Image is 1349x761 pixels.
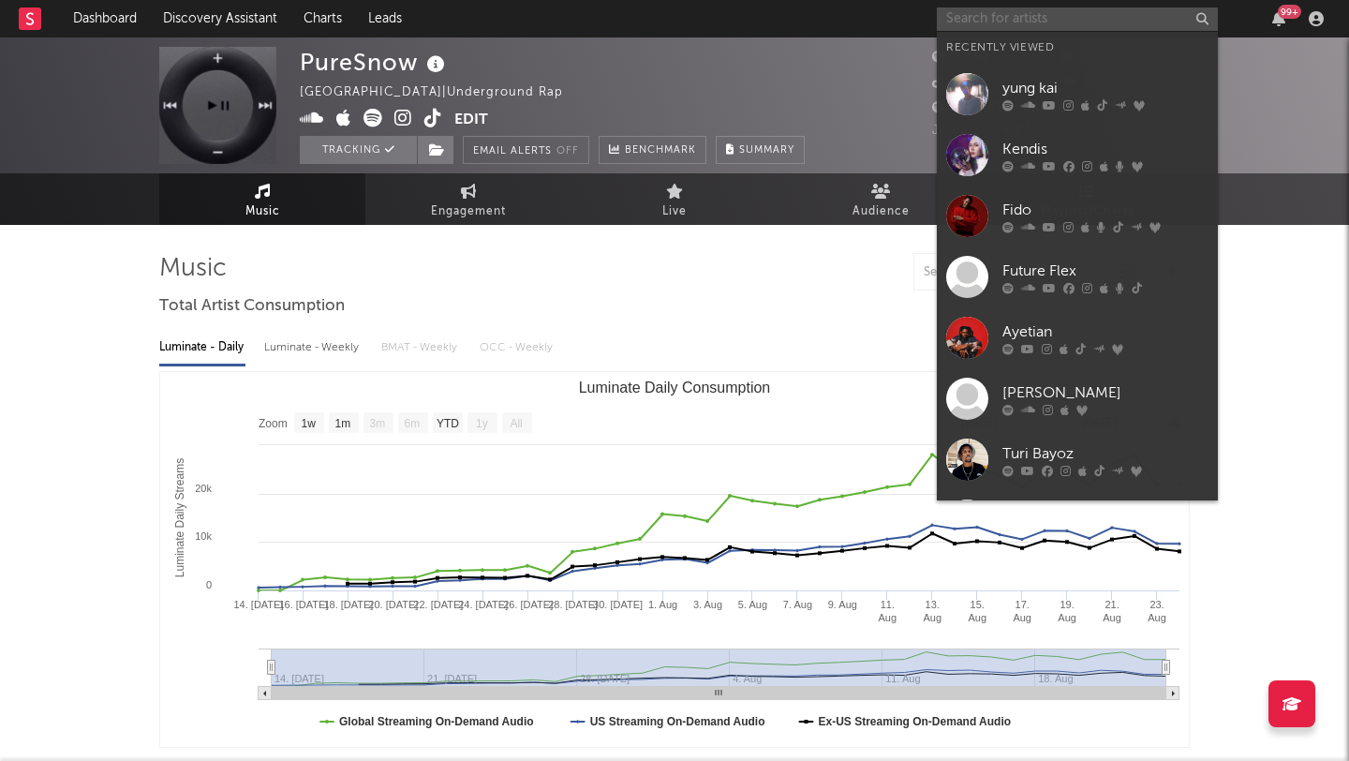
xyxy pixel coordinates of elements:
div: Kendis [1002,138,1208,160]
div: Future Flex [1002,260,1208,282]
button: Email AlertsOff [463,136,589,164]
div: yung kai [1002,77,1208,99]
a: Future Flex [937,246,1218,307]
text: 11. Aug [879,599,897,623]
text: Luminate Daily Consumption [579,380,771,395]
a: Ayetian [937,307,1218,368]
span: Summary [739,145,794,156]
text: 1w [302,417,317,430]
button: Summary [716,136,805,164]
text: 22. [DATE] [413,599,463,610]
text: 26. [DATE] [503,599,553,610]
text: All [510,417,522,430]
div: 99 + [1278,5,1301,19]
text: 16. [DATE] [278,599,328,610]
a: Live [571,173,778,225]
text: 19. Aug [1058,599,1076,623]
text: Ex-US Streaming On-Demand Audio [819,715,1012,728]
span: Jump Score: 97.2 [932,125,1042,137]
text: 18. [DATE] [323,599,373,610]
text: 5. Aug [738,599,767,610]
div: Luminate - Weekly [264,332,363,364]
text: 20. [DATE] [368,599,418,610]
text: 1. Aug [648,599,677,610]
text: 23. Aug [1148,599,1166,623]
button: 99+ [1272,11,1285,26]
button: Edit [454,109,488,132]
text: 3. Aug [693,599,722,610]
text: Zoom [259,417,288,430]
span: Benchmark [625,140,696,162]
div: PureSnow [300,47,450,78]
a: Audience [778,173,984,225]
text: 13. Aug [923,599,941,623]
span: Music [245,201,280,223]
text: Luminate Daily Streams [173,458,186,577]
text: 15. Aug [968,599,986,623]
a: Kendis [937,125,1218,186]
text: 30. [DATE] [593,599,643,610]
div: Fido [1002,199,1208,221]
span: 5,530 [932,52,988,64]
span: Engagement [431,201,506,223]
div: Ayetian [1002,321,1208,343]
text: 6m [405,417,421,430]
a: ELAY [937,490,1218,551]
a: yung kai [937,64,1218,125]
text: 24. [DATE] [458,599,508,610]
svg: Luminate Daily Consumption [160,372,1189,747]
input: Search for artists [937,7,1218,31]
a: Turi Bayoz [937,429,1218,490]
a: [PERSON_NAME] [937,368,1218,429]
button: Tracking [300,136,417,164]
span: 156,433 Monthly Listeners [932,102,1118,114]
text: YTD [437,417,459,430]
div: [PERSON_NAME] [1002,381,1208,404]
text: 17. Aug [1013,599,1031,623]
text: 21. Aug [1103,599,1121,623]
span: 812 [932,77,976,89]
text: Global Streaming On-Demand Audio [339,715,534,728]
text: US Streaming On-Demand Audio [590,715,765,728]
a: Benchmark [599,136,706,164]
text: 7. Aug [783,599,812,610]
input: Search by song name or URL [914,265,1112,280]
div: Luminate - Daily [159,332,245,364]
em: Off [556,146,579,157]
text: 1y [476,417,488,430]
text: 1m [335,417,351,430]
span: Total Artist Consumption [159,295,345,318]
span: Live [662,201,687,223]
text: 3m [370,417,386,430]
text: 9. Aug [828,599,857,610]
text: 28. [DATE] [548,599,598,610]
a: Music [159,173,365,225]
text: 20k [195,483,212,494]
text: 10k [195,530,212,542]
div: Turi Bayoz [1002,442,1208,465]
div: Recently Viewed [946,37,1208,59]
text: 14. [DATE] [234,599,284,610]
span: Audience [852,201,910,223]
div: [GEOGRAPHIC_DATA] | Underground Rap [300,82,585,104]
a: Fido [937,186,1218,246]
a: Engagement [365,173,571,225]
text: 0 [206,579,212,590]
